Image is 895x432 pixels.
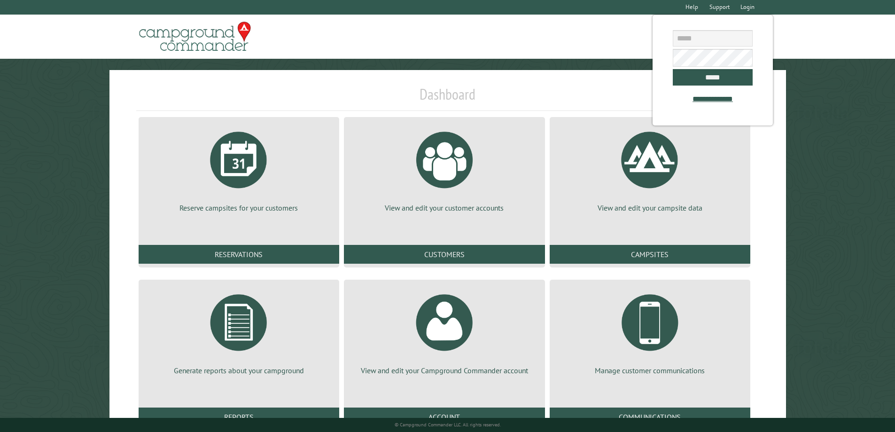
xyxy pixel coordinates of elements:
[550,408,750,426] a: Communications
[150,365,328,376] p: Generate reports about your campground
[150,125,328,213] a: Reserve campsites for your customers
[344,245,545,264] a: Customers
[150,287,328,376] a: Generate reports about your campground
[561,287,739,376] a: Manage customer communications
[355,203,533,213] p: View and edit your customer accounts
[550,245,750,264] a: Campsites
[139,408,339,426] a: Reports
[561,125,739,213] a: View and edit your campsite data
[344,408,545,426] a: Account
[395,422,501,428] small: © Campground Commander LLC. All rights reserved.
[136,18,254,55] img: Campground Commander
[355,365,533,376] p: View and edit your Campground Commander account
[561,365,739,376] p: Manage customer communications
[150,203,328,213] p: Reserve campsites for your customers
[561,203,739,213] p: View and edit your campsite data
[139,245,339,264] a: Reservations
[355,287,533,376] a: View and edit your Campground Commander account
[136,85,759,111] h1: Dashboard
[355,125,533,213] a: View and edit your customer accounts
